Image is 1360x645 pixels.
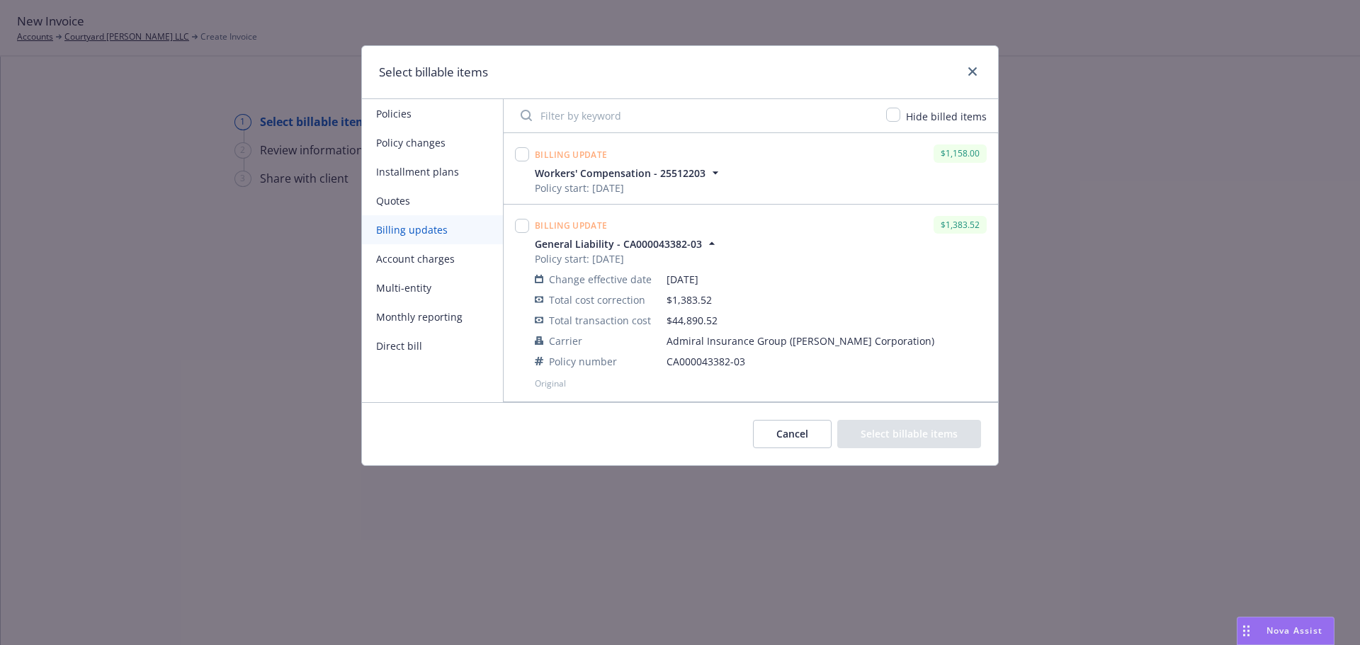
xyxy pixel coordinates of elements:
[934,144,987,162] div: $1,158.00
[667,314,718,327] span: $44,890.52
[362,157,503,186] button: Installment plans
[362,273,503,302] button: Multi-entity
[535,377,987,390] span: Original
[362,128,503,157] button: Policy changes
[1237,617,1334,645] button: Nova Assist
[362,331,503,360] button: Direct bill
[535,219,607,232] span: Billing update
[934,216,987,234] div: $1,383.52
[1237,617,1255,644] div: Drag to move
[535,166,722,181] button: Workers' Compensation - 25512203
[667,293,712,307] span: $1,383.52
[667,272,987,287] span: [DATE]
[549,333,582,348] span: Carrier
[667,354,987,369] span: CA000043382-03
[512,101,878,130] input: Filter by keyword
[667,333,987,348] span: Admiral Insurance Group ([PERSON_NAME] Corporation)
[535,181,722,195] span: Policy start: [DATE]
[535,236,719,251] button: General Liability - CA000043382-03
[379,63,488,81] h1: Select billable items
[549,354,617,369] span: Policy number
[535,236,702,251] span: General Liability - CA000043382-03
[362,215,503,244] button: Billing updates
[549,272,652,287] span: Change effective date
[549,292,645,307] span: Total cost correction
[1266,624,1322,637] span: Nova Assist
[362,302,503,331] button: Monthly reporting
[964,63,981,80] a: close
[362,244,503,273] button: Account charges
[535,251,719,266] span: Policy start: [DATE]
[753,420,832,448] button: Cancel
[362,186,503,215] button: Quotes
[906,110,987,123] span: Hide billed items
[535,166,705,181] span: Workers' Compensation - 25512203
[549,313,651,328] span: Total transaction cost
[362,99,503,128] button: Policies
[535,149,607,161] span: Billing update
